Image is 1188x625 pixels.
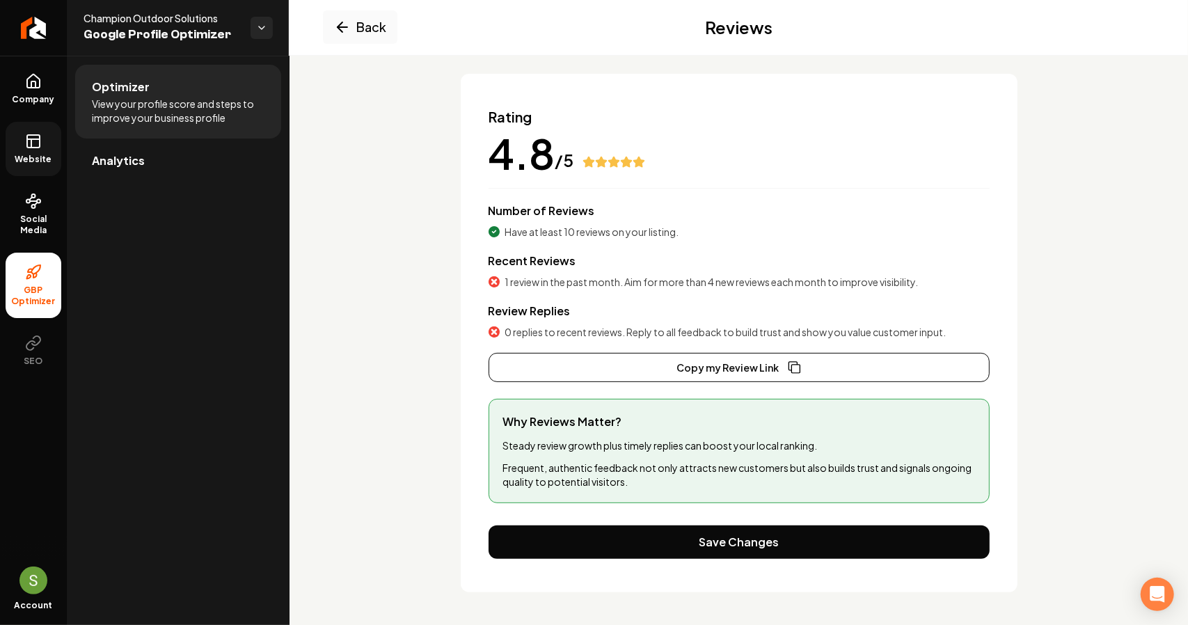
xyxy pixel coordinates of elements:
div: /5 [555,149,574,171]
button: Copy my Review Link [489,353,990,382]
span: Review Replies [489,303,571,318]
h2: Reviews [705,16,773,38]
span: Rating [489,107,990,127]
a: Website [6,122,61,176]
span: GBP Optimizer [6,285,61,307]
span: Website [10,154,58,165]
span: SEO [19,356,49,367]
div: Open Intercom Messenger [1141,578,1174,611]
span: Why Reviews Matter? [503,413,975,430]
button: SEO [6,324,61,378]
p: Frequent, authentic feedback not only attracts new customers but also builds trust and signals on... [503,461,975,489]
span: Analytics [92,152,145,169]
img: Rebolt Logo [21,17,47,39]
span: Social Media [6,214,61,236]
p: Steady review growth plus timely replies can boost your local ranking. [503,438,975,452]
img: Sales Champion [19,567,47,594]
span: Account [15,600,53,611]
a: Analytics [75,139,281,183]
button: Back [323,10,397,44]
a: Social Media [6,182,61,247]
span: Number of Reviews [489,203,595,218]
button: Open user button [19,567,47,594]
span: Have at least 10 reviews on your listing. [505,225,679,239]
span: Champion Outdoor Solutions [84,11,239,25]
span: Company [7,94,61,105]
div: 4.8 [489,132,555,174]
a: Company [6,62,61,116]
span: 1 review in the past month. Aim for more than 4 new reviews each month to improve visibility. [505,275,919,289]
span: View your profile score and steps to improve your business profile [92,97,264,125]
span: Optimizer [92,79,150,95]
span: Google Profile Optimizer [84,25,239,45]
button: Save Changes [489,525,990,559]
span: Recent Reviews [489,253,576,268]
span: 0 replies to recent reviews. Reply to all feedback to build trust and show you value customer input. [505,325,947,339]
